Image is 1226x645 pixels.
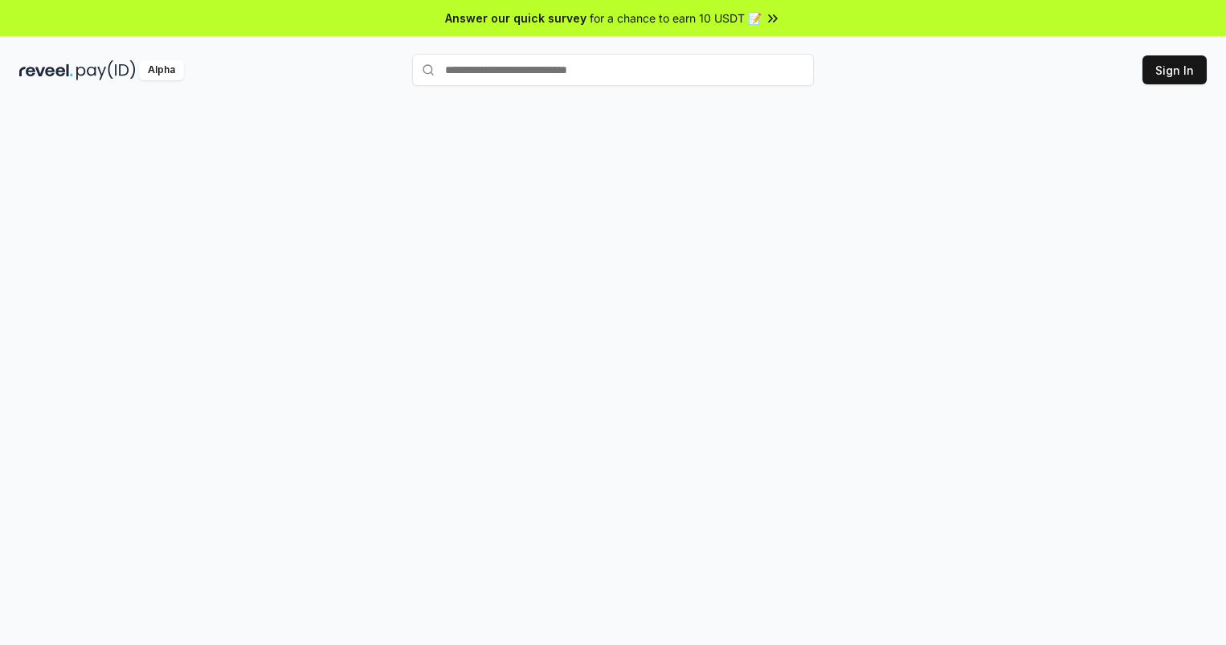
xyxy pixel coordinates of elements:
span: Answer our quick survey [445,10,586,27]
button: Sign In [1142,55,1207,84]
img: pay_id [76,60,136,80]
div: Alpha [139,60,184,80]
img: reveel_dark [19,60,73,80]
span: for a chance to earn 10 USDT 📝 [590,10,762,27]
